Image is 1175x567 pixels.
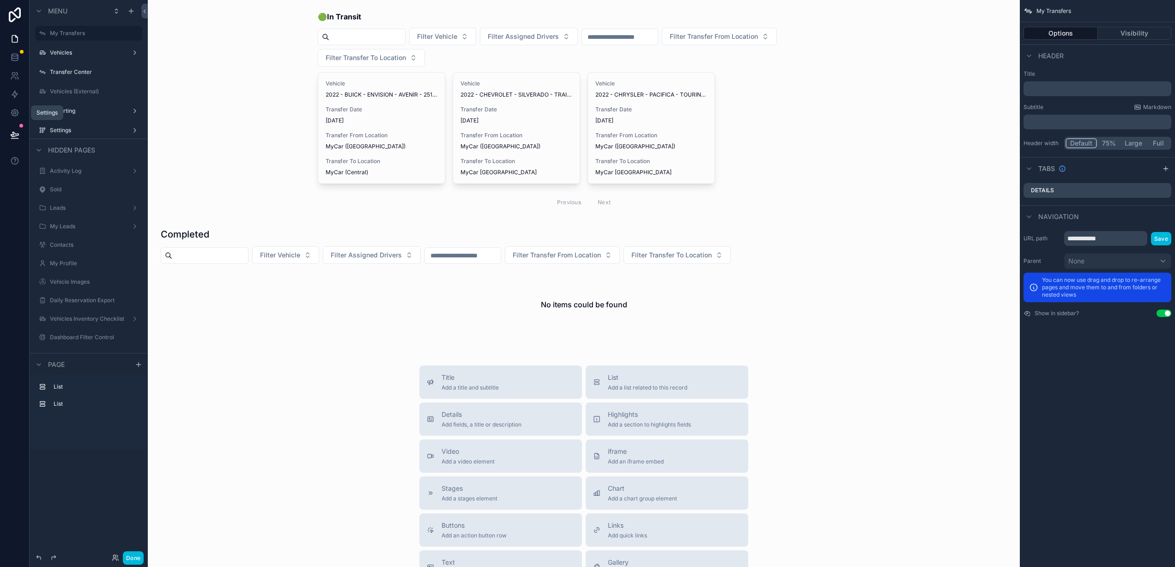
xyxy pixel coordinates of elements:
[1024,81,1171,96] div: scrollable content
[1134,104,1171,111] a: Markdown
[442,458,495,465] span: Add a video element
[50,260,137,267] label: My Profile
[50,127,124,134] label: Settings
[586,476,748,510] button: ChartAdd a chart group element
[48,146,95,155] span: Hidden pages
[50,297,137,304] label: Daily Reservation Export
[442,410,521,419] span: Details
[442,521,507,530] span: Buttons
[1151,232,1171,245] button: Save
[586,513,748,547] button: LinksAdd quick links
[50,334,137,341] label: Dashboard Filter Control
[608,521,647,530] span: Links
[1024,27,1098,40] button: Options
[1146,138,1170,148] button: Full
[48,6,67,16] span: Menu
[50,204,124,212] label: Leads
[586,439,748,473] button: iframeAdd an iframe embed
[48,360,65,369] span: Page
[50,223,124,230] label: My Leads
[1066,138,1097,148] button: Default
[1120,138,1146,148] button: Large
[50,167,124,175] label: Activity Log
[1098,27,1172,40] button: Visibility
[608,532,647,539] span: Add quick links
[608,447,664,456] span: iframe
[442,558,549,567] span: Text
[419,402,582,436] button: DetailsAdd fields, a title or description
[1143,104,1171,111] span: Markdown
[608,495,677,502] span: Add a chart group element
[1035,310,1079,317] label: Show in sidebar?
[50,30,137,37] label: My Transfers
[54,383,135,390] label: List
[1024,104,1043,111] label: Subtitle
[419,366,582,399] button: TitleAdd a title and subtitle
[442,495,497,502] span: Add a stages element
[419,476,582,510] button: StagesAdd a stages element
[123,551,144,565] button: Done
[1038,212,1079,221] span: Navigation
[30,375,148,421] div: scrollable content
[54,400,135,408] label: List
[442,421,521,428] span: Add fields, a title or description
[50,107,124,115] label: Reporting
[1031,187,1054,194] label: Details
[442,532,507,539] span: Add an action button row
[419,513,582,547] button: ButtonsAdd an action button row
[442,484,497,493] span: Stages
[442,384,499,391] span: Add a title and subtitle
[419,439,582,473] button: VideoAdd a video element
[608,410,691,419] span: Highlights
[50,241,137,249] label: Contacts
[50,278,137,286] label: Vehicle Images
[50,186,137,193] label: Sold
[608,458,664,465] span: Add an iframe embed
[1068,256,1084,266] span: None
[1024,257,1060,265] label: Parent
[1064,253,1171,269] button: None
[50,315,124,323] label: Vehicles Inventory Checklist
[608,484,677,493] span: Chart
[36,109,58,116] div: Settings
[442,373,499,382] span: Title
[442,447,495,456] span: Video
[608,421,691,428] span: Add a section to highlights fields
[50,49,124,56] label: Vehicles
[1038,51,1064,61] span: Header
[1024,235,1060,242] label: URL path
[608,373,687,382] span: List
[608,558,666,567] span: Gallery
[1038,164,1055,173] span: Tabs
[50,88,137,95] label: Vehicles (External)
[1097,138,1120,148] button: 75%
[1042,276,1166,299] p: You can now use drag and drop to re-arrange pages and move them to and from folders or nested views
[586,402,748,436] button: HighlightsAdd a section to highlights fields
[608,384,687,391] span: Add a list related to this record
[1024,115,1171,129] div: scrollable content
[1024,70,1171,78] label: Title
[1024,140,1060,147] label: Header width
[586,366,748,399] button: ListAdd a list related to this record
[50,68,137,76] label: Transfer Center
[1036,7,1071,15] span: My Transfers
